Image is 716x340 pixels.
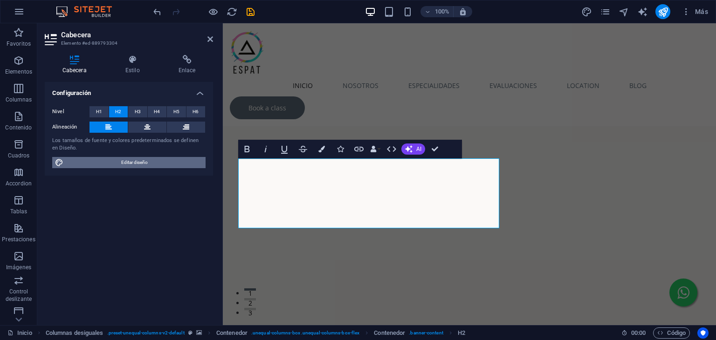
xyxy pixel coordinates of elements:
i: Publicar [658,7,668,17]
div: Los tamaños de fuente y colores predeterminados se definen en Diseño. [52,137,206,152]
button: navigator [618,6,629,17]
button: pages [599,6,611,17]
span: Haz clic para seleccionar y doble clic para editar [46,327,103,339]
span: H2 [115,106,121,117]
h4: Estilo [108,55,161,75]
h4: Configuración [45,82,213,99]
span: Más [682,7,708,16]
p: Cuadros [8,152,30,159]
span: . unequal-columns-box .unequal-columns-box-flex [251,327,359,339]
button: reload [226,6,237,17]
i: AI Writer [637,7,648,17]
button: design [581,6,592,17]
button: H5 [167,106,186,117]
button: undo [151,6,163,17]
p: Favoritos [7,40,31,48]
button: H4 [148,106,167,117]
button: Editar diseño [52,157,206,168]
button: H2 [109,106,128,117]
h2: Cabecera [61,31,213,39]
p: Accordion [6,180,32,187]
h4: Enlace [161,55,213,75]
button: Código [653,327,690,339]
span: Código [657,327,686,339]
i: Este elemento contiene un fondo [196,330,202,335]
button: 100% [420,6,454,17]
i: Deshacer: Cambiar video (Ctrl+Z) [152,7,163,17]
p: Columnas [6,96,32,103]
button: save [245,6,256,17]
p: Elementos [5,68,32,75]
h6: 100% [434,6,449,17]
button: H1 [89,106,109,117]
p: Prestaciones [2,236,35,243]
nav: breadcrumb [46,327,465,339]
p: Contenido [5,124,32,131]
span: Haz clic para seleccionar y doble clic para editar [374,327,405,339]
button: Usercentrics [697,327,709,339]
span: . preset-unequal-columns-v2-default [107,327,185,339]
img: Editor Logo [54,6,124,17]
span: . banner-content [409,327,443,339]
span: Haz clic para seleccionar y doble clic para editar [458,327,465,339]
label: Alineación [52,122,89,133]
button: Más [678,4,712,19]
p: Imágenes [6,264,31,271]
label: Nivel [52,106,89,117]
i: Páginas (Ctrl+Alt+S) [600,7,611,17]
span: H3 [135,106,141,117]
span: H5 [173,106,179,117]
h4: Cabecera [45,55,108,75]
span: : [638,329,639,336]
i: Guardar (Ctrl+S) [245,7,256,17]
button: H3 [128,106,147,117]
i: Este elemento es un preajuste personalizable [188,330,193,335]
span: 00 00 [631,327,646,339]
span: H1 [96,106,102,117]
h3: Elemento #ed-889793304 [61,39,194,48]
a: Haz clic para cancelar la selección y doble clic para abrir páginas [7,327,32,339]
span: H6 [193,106,199,117]
span: H4 [154,106,160,117]
i: Al redimensionar, ajustar el nivel de zoom automáticamente para ajustarse al dispositivo elegido. [459,7,467,16]
button: publish [655,4,670,19]
h6: Tiempo de la sesión [621,327,646,339]
button: H6 [186,106,206,117]
span: Editar diseño [66,157,203,168]
p: Tablas [10,208,28,215]
button: text_generator [637,6,648,17]
span: Haz clic para seleccionar y doble clic para editar [216,327,248,339]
